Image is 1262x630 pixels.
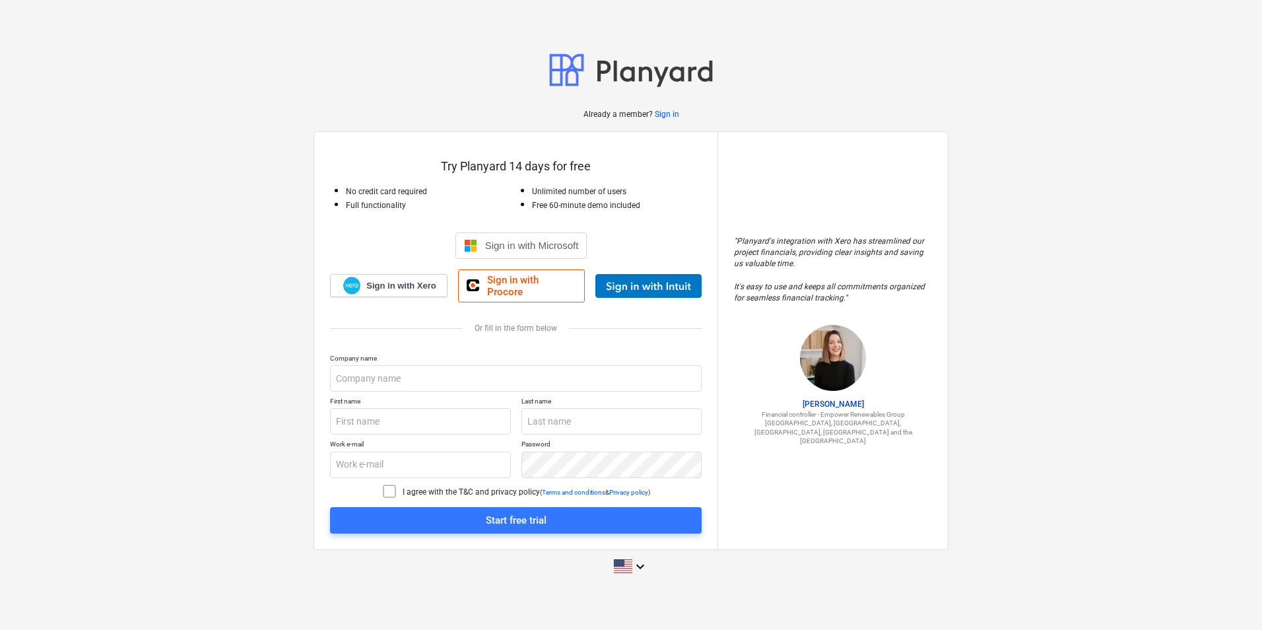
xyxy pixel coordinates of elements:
[403,487,540,498] p: I agree with the T&C and privacy policy
[346,200,516,211] p: Full functionality
[346,186,516,197] p: No credit card required
[330,365,702,392] input: Company name
[343,277,360,295] img: Xero logo
[632,559,648,575] i: keyboard_arrow_down
[521,408,702,435] input: Last name
[464,239,477,252] img: Microsoft logo
[655,109,679,120] a: Sign in
[532,186,702,197] p: Unlimited number of users
[521,397,702,408] p: Last name
[542,489,605,496] a: Terms and conditions
[330,408,511,435] input: First name
[532,200,702,211] p: Free 60-minute demo included
[521,440,702,451] p: Password
[485,240,579,251] span: Sign in with Microsoft
[734,419,932,445] p: [GEOGRAPHIC_DATA], [GEOGRAPHIC_DATA], [GEOGRAPHIC_DATA], [GEOGRAPHIC_DATA] and the [GEOGRAPHIC_DATA]
[486,512,547,529] div: Start free trial
[540,488,650,497] p: ( & )
[330,452,511,478] input: Work e-mail
[609,489,648,496] a: Privacy policy
[583,109,655,120] p: Already a member?
[330,397,511,408] p: First name
[800,325,866,391] img: Sharon Brown
[330,507,702,534] button: Start free trial
[366,280,436,292] span: Sign in with Xero
[330,324,702,333] div: Or fill in the form below
[734,236,932,304] p: " Planyard's integration with Xero has streamlined our project financials, providing clear insigh...
[734,399,932,410] p: [PERSON_NAME]
[330,440,511,451] p: Work e-mail
[734,410,932,419] p: Financial controller - Empower Renewables Group
[330,354,702,365] p: Company name
[330,158,702,174] p: Try Planyard 14 days for free
[458,269,585,302] a: Sign in with Procore
[487,274,576,298] span: Sign in with Procore
[330,274,448,297] a: Sign in with Xero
